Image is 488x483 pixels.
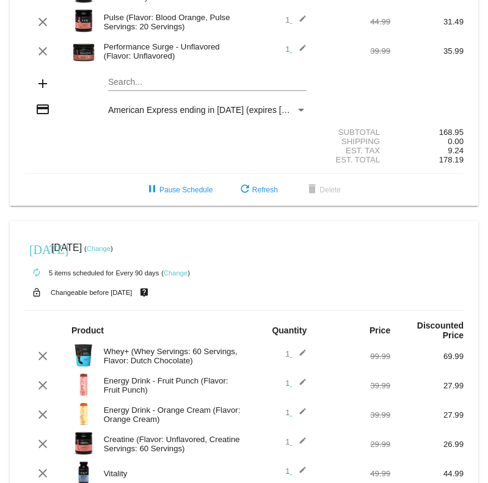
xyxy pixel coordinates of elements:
[317,155,390,164] div: Est. Total
[35,76,50,91] mat-icon: add
[98,469,244,478] div: Vitality
[98,435,244,453] div: Creatine (Flavor: Unflavored, Creatine Servings: 60 Servings)
[71,402,96,426] img: Image-1-Orange-Creamsicle-1000x1000-1.png
[390,469,464,478] div: 44.99
[390,17,464,26] div: 31.49
[35,407,50,422] mat-icon: clear
[29,266,44,280] mat-icon: autorenew
[51,289,133,296] small: Changeable before [DATE]
[161,269,190,277] small: ( )
[35,15,50,29] mat-icon: clear
[417,321,464,340] strong: Discounted Price
[292,407,307,422] mat-icon: edit
[317,352,390,361] div: 99.99
[35,102,50,117] mat-icon: credit_card
[35,44,50,59] mat-icon: clear
[285,349,307,358] span: 1
[228,179,288,201] button: Refresh
[439,155,464,164] span: 178.19
[98,13,244,31] div: Pulse (Flavor: Blood Orange, Pulse Servings: 20 Servings)
[292,349,307,363] mat-icon: edit
[317,146,390,155] div: Est. Tax
[390,381,464,390] div: 27.99
[317,469,390,478] div: 49.99
[108,105,374,115] span: American Express ending in [DATE] (expires [CREDIT_CARD_DATA])
[305,183,319,197] mat-icon: delete
[145,186,213,194] span: Pause Schedule
[292,466,307,481] mat-icon: edit
[317,137,390,146] div: Shipping
[87,245,111,252] a: Change
[238,183,252,197] mat-icon: refresh
[35,378,50,393] mat-icon: clear
[135,179,222,201] button: Pause Schedule
[71,325,104,335] strong: Product
[370,325,390,335] strong: Price
[29,285,44,300] mat-icon: lock_open
[285,408,307,417] span: 1
[71,38,96,62] img: Image-1-Carousel-Performance-Surge-Transp.png
[390,46,464,56] div: 35.99
[390,352,464,361] div: 69.99
[285,437,307,446] span: 1
[448,146,464,155] span: 9.24
[137,285,151,300] mat-icon: live_help
[71,431,96,456] img: Image-1-Carousel-Creatine-60S-1000x1000-Transp.png
[317,440,390,449] div: 29.99
[35,349,50,363] mat-icon: clear
[24,269,159,277] small: 5 items scheduled for Every 90 days
[317,410,390,419] div: 39.99
[285,379,307,388] span: 1
[98,405,244,424] div: Energy Drink - Orange Cream (Flavor: Orange Cream)
[108,105,307,115] mat-select: Payment Method
[305,186,341,194] span: Delete
[145,183,159,197] mat-icon: pause
[35,437,50,451] mat-icon: clear
[292,15,307,29] mat-icon: edit
[295,179,351,201] button: Delete
[285,15,307,24] span: 1
[448,137,464,146] span: 0.00
[164,269,188,277] a: Change
[238,186,278,194] span: Refresh
[292,44,307,59] mat-icon: edit
[35,466,50,481] mat-icon: clear
[292,437,307,451] mat-icon: edit
[84,245,113,252] small: ( )
[98,42,244,60] div: Performance Surge - Unflavored (Flavor: Unflavored)
[29,241,44,256] mat-icon: [DATE]
[285,467,307,476] span: 1
[71,343,96,368] img: Image-1-Carousel-Whey-5lb-Chocolate-no-badge-Transp.png
[390,410,464,419] div: 27.99
[292,378,307,393] mat-icon: edit
[272,325,307,335] strong: Quantity
[317,381,390,390] div: 39.99
[71,372,96,397] img: Image-1-Energy-Drink-Fruit-Punch-1000x1000-v2-Transp.png
[317,128,390,137] div: Subtotal
[317,46,390,56] div: 39.99
[285,45,307,54] span: 1
[108,78,307,87] input: Search...
[317,17,390,26] div: 44.99
[71,9,96,33] img: Pulse20S-Blood-Orange-Transp.png
[390,440,464,449] div: 26.99
[390,128,464,137] div: 168.95
[98,376,244,394] div: Energy Drink - Fruit Punch (Flavor: Fruit Punch)
[98,347,244,365] div: Whey+ (Whey Servings: 60 Servings, Flavor: Dutch Chocolate)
